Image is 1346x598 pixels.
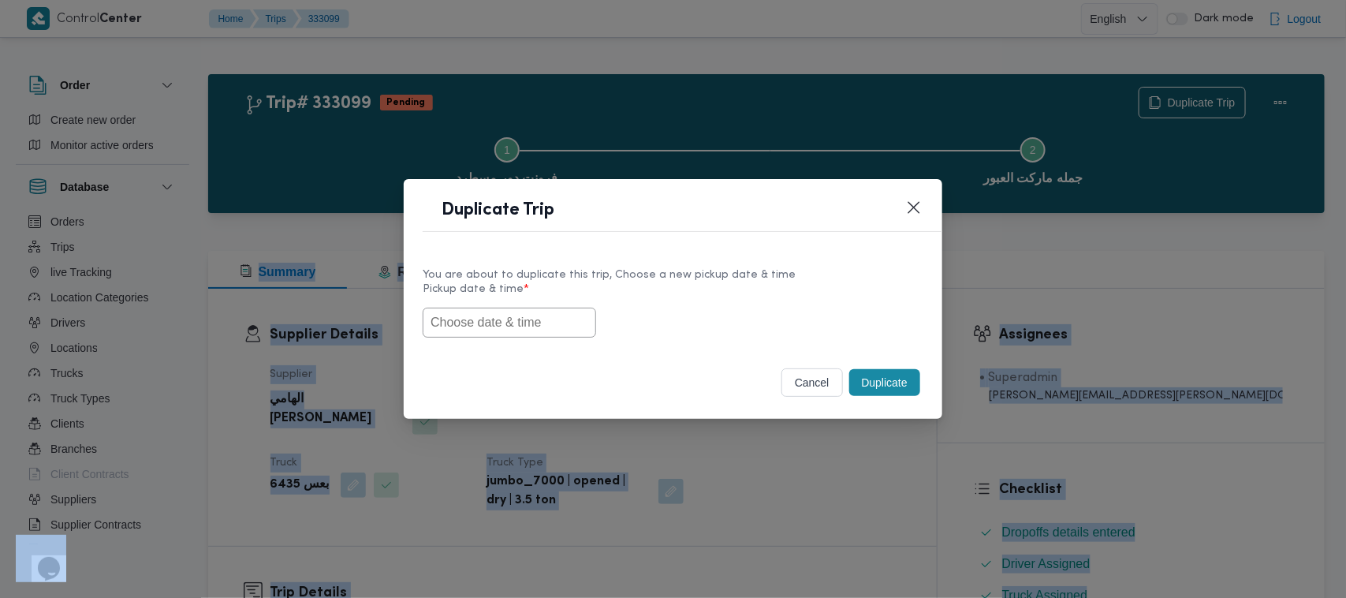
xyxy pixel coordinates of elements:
[781,368,843,397] button: cancel
[423,308,596,338] input: Choose date & time
[423,267,923,283] div: You are about to duplicate this trip, Choose a new pickup date & time
[16,535,66,582] iframe: chat widget
[904,198,923,217] button: Closes this modal window
[423,283,923,308] label: Pickup date & time
[442,198,554,223] h1: Duplicate Trip
[849,369,920,396] button: Duplicate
